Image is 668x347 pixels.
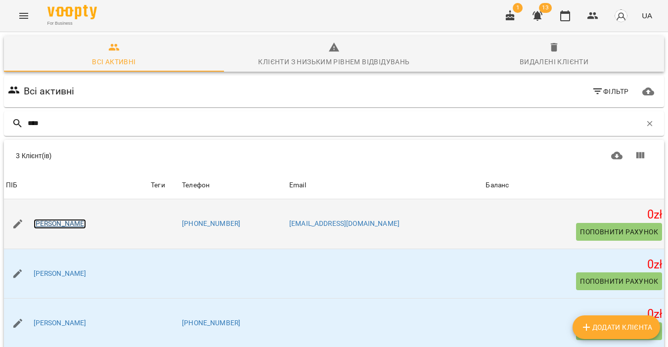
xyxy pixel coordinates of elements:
span: Фільтр [592,86,629,97]
span: ПІБ [6,179,147,191]
div: Table Toolbar [4,140,664,172]
button: Menu [12,4,36,28]
span: 13 [539,3,552,13]
img: Voopty Logo [47,5,97,19]
div: Телефон [182,179,210,191]
button: UA [638,6,656,25]
img: avatar_s.png [614,9,628,23]
div: Sort [289,179,306,191]
a: [PERSON_NAME] [34,318,87,328]
div: Всі активні [92,56,135,68]
button: Завантажити CSV [605,144,629,168]
h5: 0 zł [486,207,662,222]
div: Баланс [486,179,509,191]
span: Поповнити рахунок [580,226,658,238]
a: [EMAIL_ADDRESS][DOMAIN_NAME] [289,219,400,227]
div: ПІБ [6,179,17,191]
div: 3 Клієнт(ів) [16,151,328,161]
span: Баланс [486,179,662,191]
button: Додати клієнта [573,315,660,339]
a: [PHONE_NUMBER] [182,219,240,227]
button: Поповнити рахунок [576,272,662,290]
span: Додати клієнта [580,321,652,333]
div: Sort [486,179,509,191]
button: Поповнити рахунок [576,223,662,241]
span: Телефон [182,179,285,191]
a: [PERSON_NAME] [34,269,87,279]
div: Клієнти з низьким рівнем відвідувань [258,56,409,68]
h5: 0 zł [486,257,662,272]
div: Email [289,179,306,191]
div: Sort [182,179,210,191]
button: Показати колонки [628,144,652,168]
button: Фільтр [588,83,633,100]
span: Email [289,179,482,191]
span: UA [642,10,652,21]
h5: 0 zł [486,306,662,322]
div: Sort [6,179,17,191]
a: [PHONE_NUMBER] [182,319,240,327]
div: Теги [151,179,178,191]
div: Видалені клієнти [520,56,588,68]
span: 1 [513,3,523,13]
a: [PERSON_NAME] [34,219,87,229]
span: For Business [47,20,97,27]
span: Поповнити рахунок [580,275,658,287]
h6: Всі активні [24,84,75,99]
